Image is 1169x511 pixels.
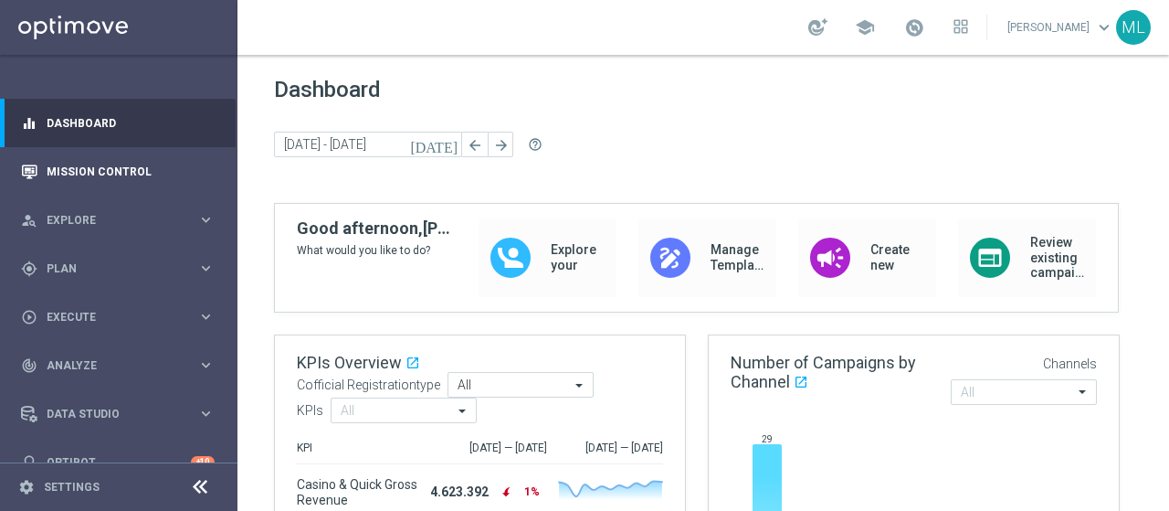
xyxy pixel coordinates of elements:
a: Optibot [47,438,191,486]
span: school [855,17,875,37]
div: Analyze [21,357,197,374]
span: Analyze [47,360,197,371]
div: +10 [191,456,215,468]
i: keyboard_arrow_right [197,260,215,277]
div: Optibot [21,438,215,486]
i: track_changes [21,357,37,374]
div: Data Studio [21,406,197,422]
span: Execute [47,312,197,323]
a: Dashboard [47,99,215,147]
i: play_circle_outline [21,309,37,325]
i: settings [18,479,35,495]
i: lightbulb [21,454,37,471]
div: ML [1116,10,1151,45]
div: Plan [21,261,197,277]
i: person_search [21,212,37,229]
button: track_changes Analyze keyboard_arrow_right [20,358,216,373]
a: Settings [44,482,100,493]
button: equalizer Dashboard [20,116,216,131]
a: [PERSON_NAME]keyboard_arrow_down [1006,14,1116,41]
i: keyboard_arrow_right [197,308,215,325]
button: gps_fixed Plan keyboard_arrow_right [20,261,216,276]
i: equalizer [21,115,37,132]
div: Execute [21,309,197,325]
button: play_circle_outline Execute keyboard_arrow_right [20,310,216,325]
button: Mission Control [20,165,216,179]
span: Explore [47,215,197,226]
i: keyboard_arrow_right [197,405,215,422]
span: Data Studio [47,409,197,420]
span: keyboard_arrow_down [1094,17,1114,37]
i: keyboard_arrow_right [197,357,215,374]
i: keyboard_arrow_right [197,211,215,229]
span: Plan [47,263,197,274]
button: Data Studio keyboard_arrow_right [20,407,216,421]
div: Dashboard [21,99,215,147]
a: Mission Control [47,147,215,196]
button: lightbulb Optibot +10 [20,455,216,470]
div: Explore [21,212,197,229]
div: Mission Control [21,147,215,196]
i: gps_fixed [21,261,37,277]
button: person_search Explore keyboard_arrow_right [20,213,216,228]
